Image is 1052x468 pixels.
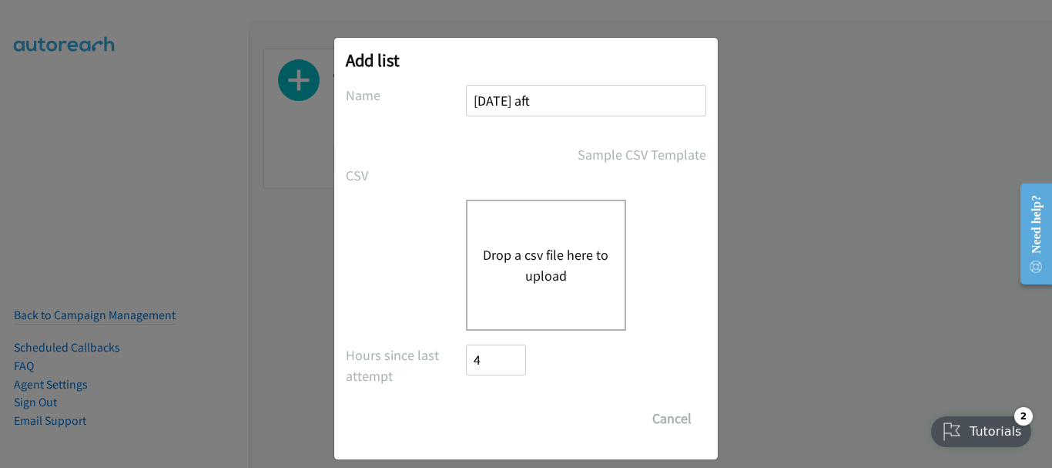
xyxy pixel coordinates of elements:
iframe: Resource Center [1007,173,1052,295]
a: Sample CSV Template [578,144,706,165]
label: Name [346,85,466,106]
label: CSV [346,165,466,186]
h2: Add list [346,49,706,71]
button: Drop a csv file here to upload [483,244,609,286]
button: Cancel [638,403,706,434]
label: Hours since last attempt [346,345,466,386]
iframe: Checklist [922,401,1040,456]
